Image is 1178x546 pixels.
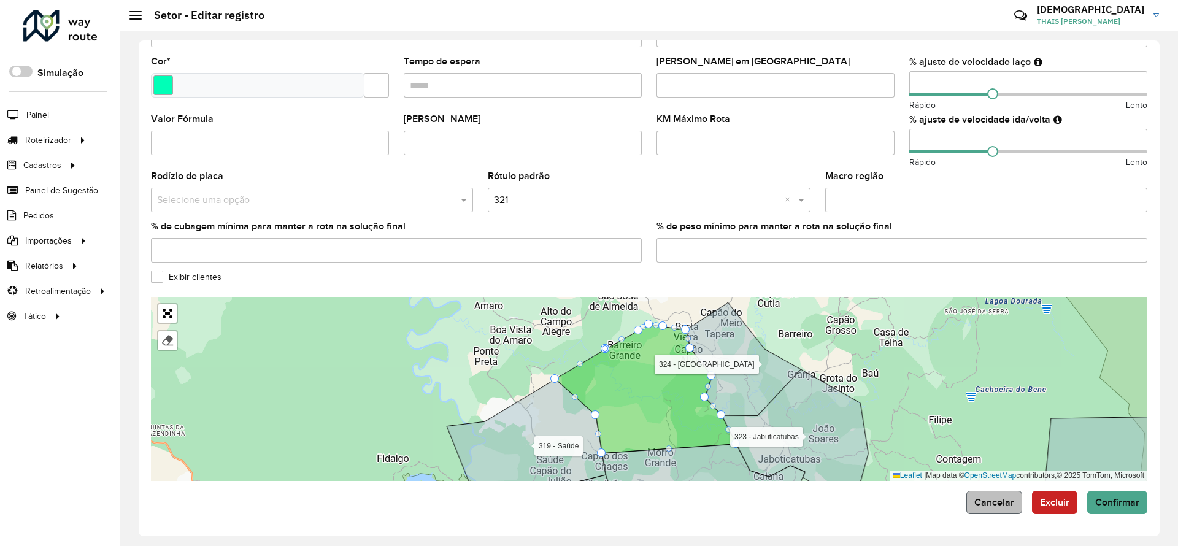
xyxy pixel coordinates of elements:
span: Relatórios [25,260,63,272]
span: Tático [23,310,46,323]
a: Leaflet [893,471,922,480]
span: Clear all [785,193,795,207]
label: KM Máximo Rota [656,112,730,126]
span: Lento [1126,99,1147,112]
em: Ajuste de velocidade do veículo entre a saída do depósito até o primeiro cliente e a saída do últ... [1053,115,1062,125]
span: Lento [1126,156,1147,169]
label: % ajuste de velocidade ida/volta [909,112,1050,127]
span: Pedidos [23,209,54,222]
label: Macro região [825,169,883,183]
button: Confirmar [1087,491,1147,514]
label: [PERSON_NAME] [404,112,480,126]
label: % de peso mínimo para manter a rota na solução final [656,219,892,234]
label: Valor Fórmula [151,112,214,126]
label: Simulação [37,66,83,80]
span: Retroalimentação [25,285,91,298]
span: Confirmar [1095,497,1139,507]
span: Cadastros [23,159,61,172]
span: Rápido [909,156,936,169]
span: | [924,471,926,480]
button: Excluir [1032,491,1077,514]
span: Painel de Sugestão [25,184,98,197]
span: Roteirizador [25,134,71,147]
h3: [DEMOGRAPHIC_DATA] [1037,4,1144,15]
div: Map data © contributors,© 2025 TomTom, Microsoft [890,471,1147,481]
a: Contato Rápido [1007,2,1034,29]
label: Tempo de espera [404,54,480,69]
label: [PERSON_NAME] em [GEOGRAPHIC_DATA] [656,54,850,69]
a: Abrir mapa em tela cheia [158,304,177,323]
label: Cor [151,54,171,69]
span: Rápido [909,99,936,112]
span: Importações [25,234,72,247]
span: Painel [26,109,49,121]
label: % de cubagem mínima para manter a rota na solução final [151,219,406,234]
span: THAIS [PERSON_NAME] [1037,16,1144,27]
label: Rótulo padrão [488,169,550,183]
span: Excluir [1040,497,1069,507]
label: Exibir clientes [151,271,221,283]
span: Cancelar [974,497,1014,507]
label: Rodízio de placa [151,169,223,183]
input: Select a color [153,75,173,95]
em: Ajuste de velocidade do veículo entre clientes [1034,57,1042,67]
h2: Setor - Editar registro [142,9,264,22]
div: Remover camada(s) [158,331,177,350]
a: OpenStreetMap [964,471,1017,480]
button: Cancelar [966,491,1022,514]
label: % ajuste de velocidade laço [909,55,1031,69]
